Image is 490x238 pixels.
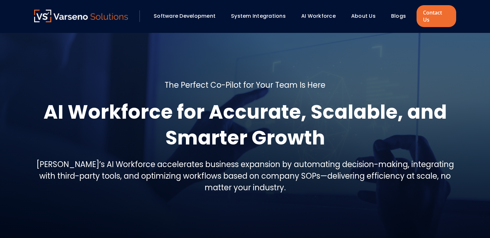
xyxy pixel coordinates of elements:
a: About Us [351,12,376,20]
div: Blogs [388,11,415,22]
div: About Us [348,11,385,22]
div: System Integrations [228,11,295,22]
a: AI Workforce [301,12,336,20]
img: Varseno Solutions – Product Engineering & IT Services [34,10,128,22]
h5: The Perfect Co-Pilot for Your Team Is Here [165,79,325,91]
div: Software Development [150,11,225,22]
div: AI Workforce [298,11,345,22]
h1: AI Workforce for Accurate, Scalable, and Smarter Growth [34,99,456,151]
a: Software Development [154,12,216,20]
a: Varseno Solutions – Product Engineering & IT Services [34,10,128,23]
a: Contact Us [417,5,456,27]
a: System Integrations [231,12,286,20]
h5: [PERSON_NAME]’s AI Workforce accelerates business expansion by automating decision-making, integr... [34,159,456,193]
a: Blogs [391,12,406,20]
